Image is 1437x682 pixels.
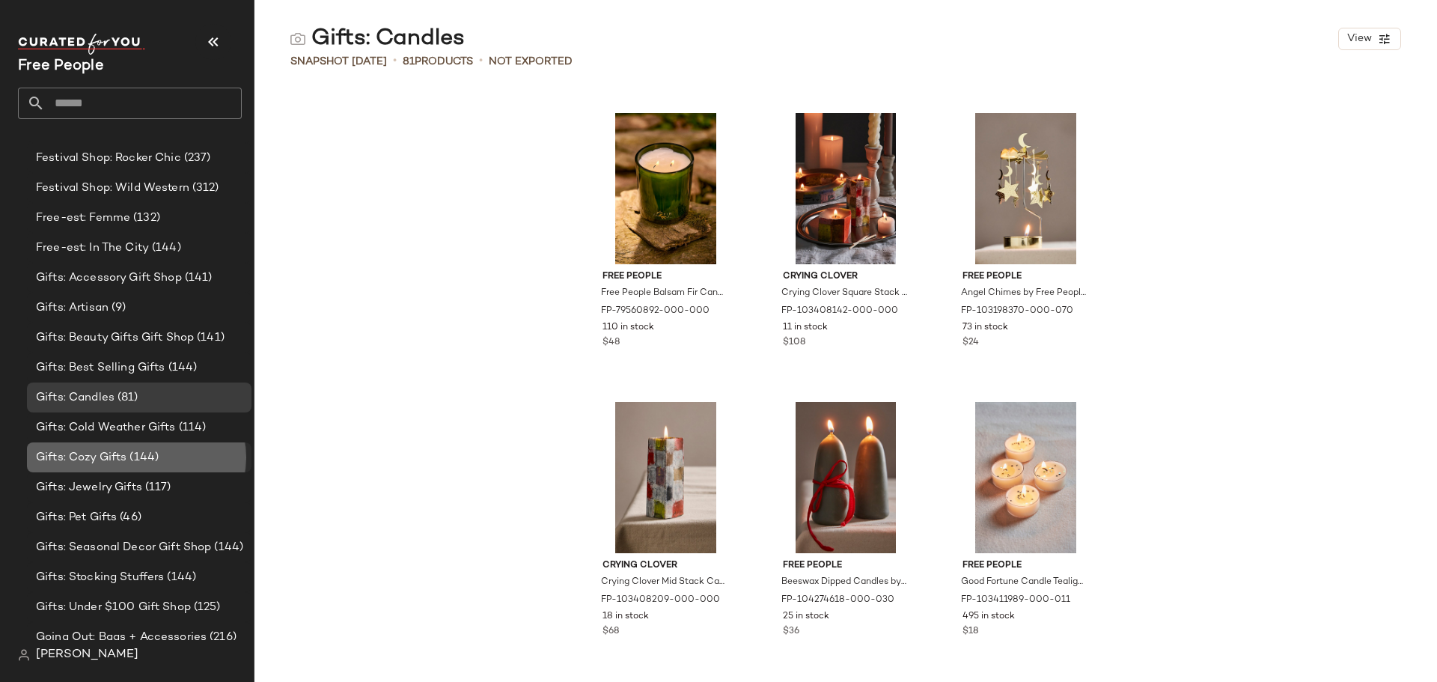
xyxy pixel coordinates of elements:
[149,240,181,257] span: (144)
[36,299,109,317] span: Gifts: Artisan
[36,359,165,377] span: Gifts: Best Selling Gifts
[117,509,141,526] span: (46)
[36,569,164,586] span: Gifts: Stocking Stuffers
[601,594,720,607] span: FP-103408209-000-000
[783,270,909,284] span: Crying Clover
[130,210,160,227] span: (132)
[962,610,1015,624] span: 495 in stock
[18,34,145,55] img: cfy_white_logo.C9jOOHJF.svg
[961,305,1073,318] span: FP-103198370-000-070
[771,402,921,553] img: 104274618_030_b
[36,150,181,167] span: Festival Shop: Rocker Chic
[962,559,1089,573] span: Free People
[601,287,727,300] span: Free People Balsam Fir Candle at Free People
[781,287,908,300] span: Crying Clover Square Stack Candle at Free People in [GEOGRAPHIC_DATA]
[602,336,620,350] span: $48
[36,539,211,556] span: Gifts: Seasonal Decor Gift Shop
[191,599,221,616] span: (125)
[962,336,979,350] span: $24
[189,180,219,197] span: (312)
[181,150,211,167] span: (237)
[591,113,741,264] img: 79560892_000_e
[211,539,243,556] span: (144)
[36,210,130,227] span: Free-est: Femme
[176,419,207,436] span: (114)
[1338,28,1401,50] button: View
[207,629,237,646] span: (216)
[36,449,126,466] span: Gifts: Cozy Gifts
[18,649,30,661] img: svg%3e
[962,625,978,639] span: $18
[403,56,415,67] span: 81
[591,402,741,553] img: 103408209_000_0
[783,610,829,624] span: 25 in stock
[601,305,710,318] span: FP-79560892-000-000
[602,321,654,335] span: 110 in stock
[601,576,727,589] span: Crying Clover Mid Stack Candle at Free People in [GEOGRAPHIC_DATA]
[961,576,1087,589] span: Good Fortune Candle Tealights by Free People in White
[115,389,138,407] span: (81)
[1346,33,1372,45] span: View
[109,299,126,317] span: (9)
[951,402,1101,553] img: 103411989_011_b
[36,389,115,407] span: Gifts: Candles
[781,576,908,589] span: Beeswax Dipped Candles by Free People in Green
[36,479,142,496] span: Gifts: Jewelry Gifts
[36,646,138,664] span: [PERSON_NAME]
[602,270,729,284] span: Free People
[602,559,729,573] span: Crying Clover
[164,569,196,586] span: (144)
[602,610,649,624] span: 18 in stock
[182,270,213,287] span: (141)
[36,419,176,436] span: Gifts: Cold Weather Gifts
[36,599,191,616] span: Gifts: Under $100 Gift Shop
[36,629,207,646] span: Going Out: Bags + Accessories
[961,594,1070,607] span: FP-103411989-000-011
[36,270,182,287] span: Gifts: Accessory Gift Shop
[489,54,573,70] span: Not Exported
[783,321,828,335] span: 11 in stock
[602,625,619,639] span: $68
[36,509,117,526] span: Gifts: Pet Gifts
[126,449,159,466] span: (144)
[479,52,483,70] span: •
[36,329,194,347] span: Gifts: Beauty Gifts Gift Shop
[142,479,171,496] span: (117)
[781,305,898,318] span: FP-103408142-000-000
[781,594,894,607] span: FP-104274618-000-030
[290,31,305,46] img: svg%3e
[783,625,799,639] span: $36
[165,359,198,377] span: (144)
[783,559,909,573] span: Free People
[393,52,397,70] span: •
[403,54,473,70] div: Products
[961,287,1087,300] span: Angel Chimes by Free People in Gold
[290,54,387,70] span: Snapshot [DATE]
[18,58,104,74] span: Current Company Name
[36,180,189,197] span: Festival Shop: Wild Western
[783,336,805,350] span: $108
[951,113,1101,264] img: 103198370_070_b
[290,24,465,54] div: Gifts: Candles
[36,240,149,257] span: Free-est: In The City
[962,321,1008,335] span: 73 in stock
[194,329,225,347] span: (141)
[962,270,1089,284] span: Free People
[771,113,921,264] img: 103408142_000_0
